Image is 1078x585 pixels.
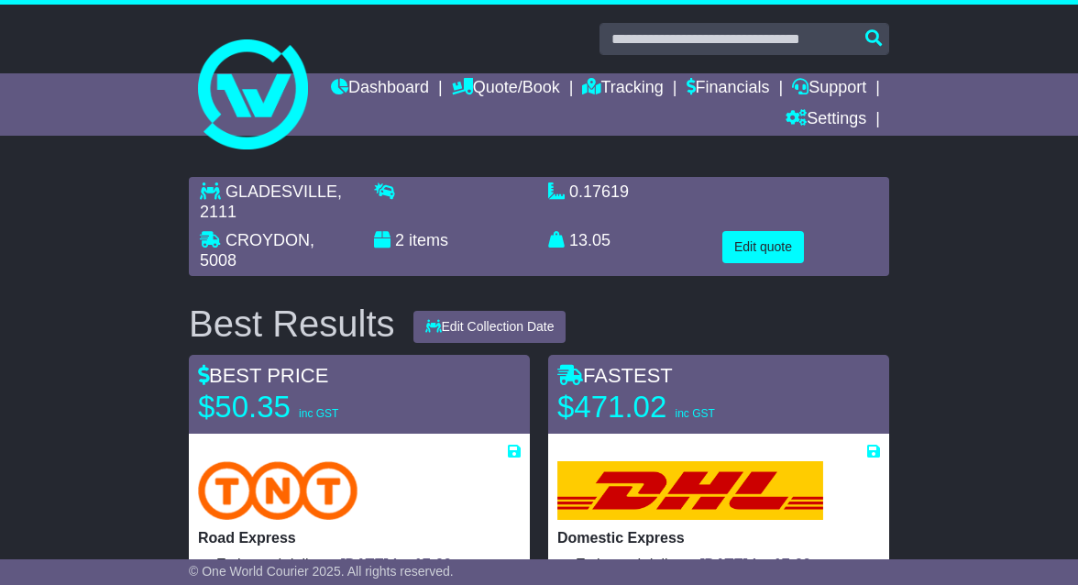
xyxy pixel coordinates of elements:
[675,407,714,420] span: inc GST
[792,73,866,105] a: Support
[699,557,811,572] span: [DATE] by 17:00
[722,231,804,263] button: Edit quote
[557,529,880,546] p: Domestic Express
[582,73,663,105] a: Tracking
[340,557,452,572] span: [DATE] by 17:00
[557,389,786,425] p: $471.02
[413,311,566,343] button: Edit Collection Date
[198,461,357,520] img: TNT Domestic: Road Express
[569,182,629,201] span: 0.17619
[576,556,880,573] li: Estimated delivery
[200,231,314,270] span: , 5008
[225,182,337,201] span: GLADESVILLE
[569,231,610,249] span: 13.05
[452,73,560,105] a: Quote/Book
[198,529,521,546] p: Road Express
[200,182,342,221] span: , 2111
[216,556,521,573] li: Estimated delivery
[198,364,328,387] span: BEST PRICE
[687,73,770,105] a: Financials
[189,564,454,579] span: © One World Courier 2025. All rights reserved.
[198,389,427,425] p: $50.35
[225,231,310,249] span: CROYDON
[557,364,673,387] span: FASTEST
[395,231,404,249] span: 2
[299,407,338,420] span: inc GST
[786,105,866,136] a: Settings
[331,73,429,105] a: Dashboard
[180,304,404,344] div: Best Results
[409,231,448,249] span: items
[557,461,823,520] img: DHL: Domestic Express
